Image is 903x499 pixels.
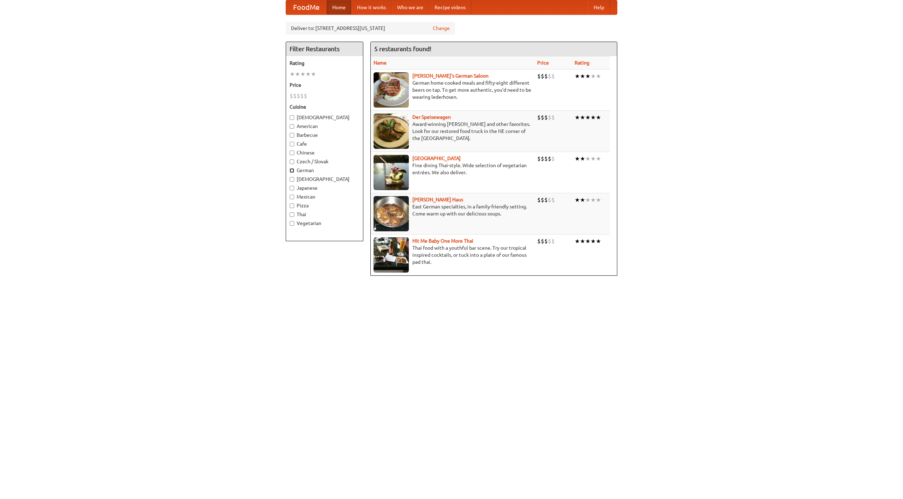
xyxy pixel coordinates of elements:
li: ★ [590,155,596,163]
li: $ [548,114,551,121]
li: $ [290,92,293,100]
li: $ [541,114,544,121]
img: kohlhaus.jpg [374,196,409,231]
li: $ [551,155,555,163]
h5: Cuisine [290,103,359,110]
a: [PERSON_NAME] Haus [412,197,463,202]
input: Chinese [290,151,294,155]
img: satay.jpg [374,155,409,190]
li: ★ [290,70,295,78]
a: Price [537,60,549,66]
b: Hit Me Baby One More Thai [412,238,473,244]
li: ★ [575,114,580,121]
a: [PERSON_NAME]'s German Saloon [412,73,489,79]
li: $ [544,114,548,121]
h4: Filter Restaurants [286,42,363,56]
li: $ [541,196,544,204]
li: $ [548,237,551,245]
p: Fine dining Thai-style. Wide selection of vegetarian entrées. We also deliver. [374,162,532,176]
li: ★ [580,114,585,121]
input: Thai [290,212,294,217]
li: ★ [580,72,585,80]
li: $ [544,196,548,204]
h5: Price [290,81,359,89]
li: ★ [580,196,585,204]
li: ★ [596,237,601,245]
label: Pizza [290,202,359,209]
li: ★ [585,196,590,204]
input: Czech / Slovak [290,159,294,164]
a: [GEOGRAPHIC_DATA] [412,156,461,161]
li: ★ [596,196,601,204]
p: Thai food with a youthful bar scene. Try our tropical inspired cocktails, or tuck into a plate of... [374,244,532,266]
input: Vegetarian [290,221,294,226]
li: $ [551,72,555,80]
label: Czech / Slovak [290,158,359,165]
li: $ [297,92,300,100]
img: babythai.jpg [374,237,409,273]
li: $ [304,92,307,100]
li: $ [541,155,544,163]
a: Who we are [392,0,429,14]
a: Home [327,0,351,14]
li: ★ [585,72,590,80]
li: $ [537,114,541,121]
label: Cafe [290,140,359,147]
li: ★ [575,72,580,80]
li: $ [551,237,555,245]
input: [DEMOGRAPHIC_DATA] [290,177,294,182]
h5: Rating [290,60,359,67]
li: $ [537,237,541,245]
li: $ [551,114,555,121]
label: Barbecue [290,132,359,139]
label: [DEMOGRAPHIC_DATA] [290,114,359,121]
p: Award-winning [PERSON_NAME] and other favorites. Look for our restored food truck in the NE corne... [374,121,532,142]
a: How it works [351,0,392,14]
img: speisewagen.jpg [374,114,409,149]
label: Chinese [290,149,359,156]
a: Help [588,0,610,14]
input: Japanese [290,186,294,190]
li: ★ [590,237,596,245]
img: esthers.jpg [374,72,409,108]
li: $ [551,196,555,204]
label: Vegetarian [290,220,359,227]
li: ★ [596,72,601,80]
input: Barbecue [290,133,294,138]
li: $ [544,155,548,163]
li: ★ [580,237,585,245]
label: Mexican [290,193,359,200]
li: ★ [590,72,596,80]
li: ★ [295,70,300,78]
input: Mexican [290,195,294,199]
p: East German specialties, in a family-friendly setting. Come warm up with our delicious soups. [374,203,532,217]
input: German [290,168,294,173]
li: ★ [311,70,316,78]
li: ★ [300,70,305,78]
li: ★ [575,196,580,204]
li: ★ [590,114,596,121]
li: $ [293,92,297,100]
li: ★ [575,237,580,245]
label: German [290,167,359,174]
li: $ [300,92,304,100]
li: $ [541,72,544,80]
li: ★ [585,237,590,245]
li: $ [548,155,551,163]
input: [DEMOGRAPHIC_DATA] [290,115,294,120]
li: ★ [585,155,590,163]
a: Name [374,60,387,66]
a: Change [433,25,450,32]
input: American [290,124,294,129]
label: Thai [290,211,359,218]
li: ★ [580,155,585,163]
li: ★ [305,70,311,78]
li: ★ [585,114,590,121]
a: Der Speisewagen [412,114,451,120]
li: $ [537,196,541,204]
label: American [290,123,359,130]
